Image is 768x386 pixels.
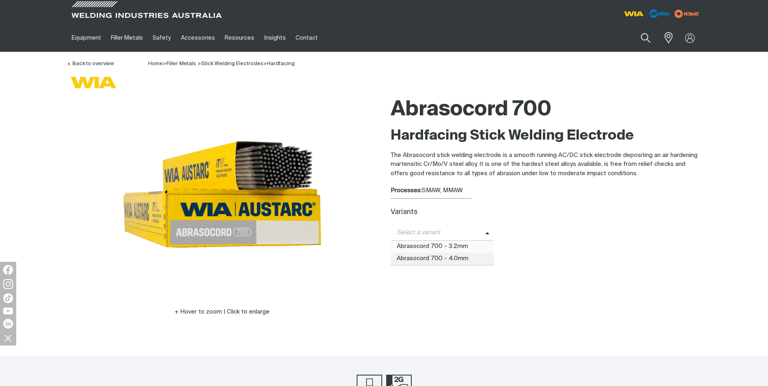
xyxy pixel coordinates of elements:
nav: Main [67,24,543,52]
img: YouTube [3,308,13,314]
a: Back to overview [67,61,114,66]
img: hide socials [1,331,15,345]
a: Resources [220,24,259,52]
p: The Abrasocord stick welding electrode is a smooth running AC/DC stick electrode depositing an ai... [391,151,702,178]
span: Select a variant [391,228,485,238]
input: Product name or item number... [621,28,659,47]
a: Accessories [176,24,220,52]
strong: Processes: [391,187,422,193]
span: Abrasocord 700 - 4.0mm [391,253,494,265]
a: Hardfacing [267,61,295,66]
span: Home [148,61,163,66]
a: Insights [259,24,290,52]
img: LinkedIn [3,319,13,329]
a: Safety [148,24,176,52]
span: Abrasocord 700 - 3.2mm [391,241,494,253]
img: TikTok [3,293,13,303]
a: Filler Metals [166,61,196,66]
div: SMAW, MMAW [391,186,702,195]
img: Facebook [3,265,13,275]
img: miller [672,8,702,20]
img: Abrasocord 700 [121,93,323,295]
h2: Hardfacing Stick Welding Electrode [391,127,702,145]
label: Variants [391,209,417,216]
button: Search products [632,28,660,47]
a: Equipment [67,24,106,52]
span: > [198,61,201,66]
a: Contact [291,24,323,52]
span: > [263,61,267,66]
h1: Abrasocord 700 [391,97,702,123]
a: Filler Metals [106,24,148,52]
span: > [163,61,166,66]
a: Stick Welding Electrodes [201,61,263,66]
button: Hover to zoom | Click to enlarge [170,307,274,317]
img: Instagram [3,279,13,289]
a: Home [148,60,163,66]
